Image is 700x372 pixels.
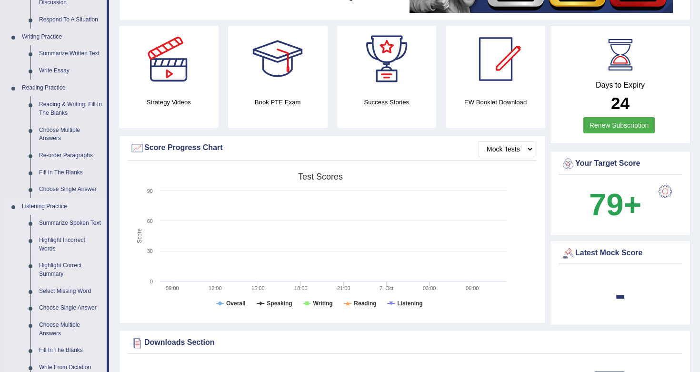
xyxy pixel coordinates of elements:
[251,285,265,291] text: 15:00
[337,97,437,107] h4: Success Stories
[337,285,350,291] text: 21:00
[298,172,343,181] tspan: Test scores
[18,29,107,46] a: Writing Practice
[35,317,107,342] a: Choose Multiple Answers
[583,117,655,133] a: Renew Subscription
[150,279,153,284] text: 0
[209,285,222,291] text: 12:00
[119,97,219,107] h4: Strategy Videos
[446,97,545,107] h4: EW Booklet Download
[35,342,107,359] a: Fill In The Blanks
[611,94,630,112] b: 24
[136,228,143,243] tspan: Score
[561,81,680,90] h4: Days to Expiry
[397,300,422,307] tspan: Listening
[35,300,107,317] a: Choose Single Answer
[354,300,376,307] tspan: Reading
[35,122,107,147] a: Choose Multiple Answers
[35,147,107,164] a: Re-order Paragraphs
[267,300,292,307] tspan: Speaking
[35,181,107,198] a: Choose Single Answer
[147,188,153,194] text: 90
[147,218,153,224] text: 60
[228,97,328,107] h4: Book PTE Exam
[166,285,179,291] text: 09:00
[35,215,107,232] a: Summarize Spoken Text
[18,80,107,97] a: Reading Practice
[615,277,626,312] b: -
[589,187,641,222] b: 79+
[380,285,393,291] tspan: 7. Oct
[35,96,107,121] a: Reading & Writing: Fill In The Blanks
[130,336,680,350] div: Downloads Section
[130,141,534,155] div: Score Progress Chart
[561,157,680,171] div: Your Target Score
[35,62,107,80] a: Write Essay
[35,164,107,181] a: Fill In The Blanks
[226,300,246,307] tspan: Overall
[35,283,107,300] a: Select Missing Word
[423,285,436,291] text: 03:00
[294,285,308,291] text: 18:00
[35,45,107,62] a: Summarize Written Text
[561,246,680,261] div: Latest Mock Score
[18,198,107,215] a: Listening Practice
[35,232,107,257] a: Highlight Incorrect Words
[35,257,107,282] a: Highlight Correct Summary
[35,11,107,29] a: Respond To A Situation
[147,248,153,254] text: 30
[313,300,333,307] tspan: Writing
[466,285,479,291] text: 06:00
